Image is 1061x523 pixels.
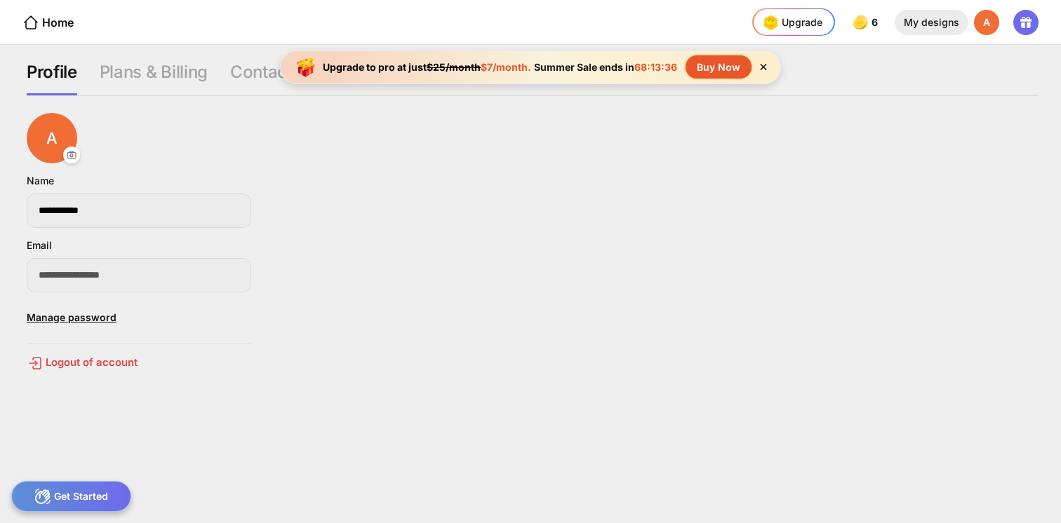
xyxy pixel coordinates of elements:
div: Name [27,175,54,186]
div: Get Started [11,481,131,512]
div: Summer Sale ends in [531,61,680,73]
img: upgrade-nav-btn-icon.gif [759,11,782,34]
div: Email [27,239,52,251]
div: My designs [895,10,968,35]
div: A [974,10,999,35]
div: Upgrade to pro at just [323,61,531,73]
div: Profile [27,62,77,95]
span: 6 [872,17,881,28]
div: Logout of account [27,355,251,372]
div: Home [22,14,74,31]
div: Manage password [27,304,251,332]
div: A [27,113,77,163]
span: $25/month [427,61,481,73]
div: Plans & Billing [100,62,208,95]
div: Contact Us [230,62,318,95]
div: Buy Now [686,55,752,79]
img: upgrade-banner-new-year-icon.gif [292,53,320,81]
span: $7/month. [481,61,531,73]
span: 68:13:36 [634,61,677,73]
div: Upgrade [759,11,822,34]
